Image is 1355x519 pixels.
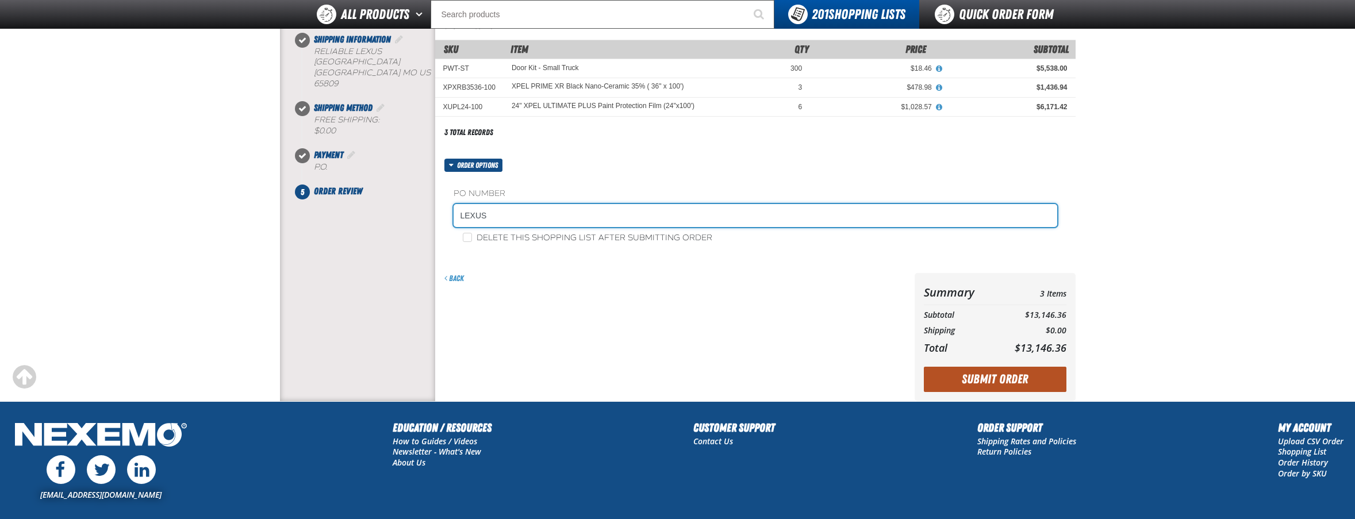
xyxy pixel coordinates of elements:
li: Payment. Step 4 of 5. Completed [302,148,435,184]
img: Nexemo Logo [11,419,190,453]
span: US [419,68,431,78]
div: $1,028.57 [818,102,932,112]
a: Contact Us [693,436,733,447]
h2: Customer Support [693,419,775,436]
span: 3 [798,83,802,91]
button: Submit Order [924,367,1066,392]
button: View All Prices for XPEL PRIME XR Black Nano-Ceramic 35% ( 36" x 100') [932,83,947,93]
th: Subtotal [924,307,995,323]
span: 300 [790,64,802,72]
a: How to Guides / Videos [393,436,477,447]
a: Return Policies [977,446,1031,457]
bdo: 65809 [314,79,338,89]
label: Delete this shopping list after submitting order [463,233,712,244]
td: 3 Items [994,282,1066,302]
span: Qty [794,43,809,55]
td: XPXRB3536-100 [435,78,504,97]
span: Shopping Lists [812,6,905,22]
button: View All Prices for 24" XPEL ULTIMATE PLUS Paint Protection Film (24"x100') [932,102,947,113]
a: Order by SKU [1278,468,1327,479]
a: Shipping Rates and Policies [977,436,1076,447]
strong: 201 [812,6,828,22]
div: $18.46 [818,64,932,73]
a: Edit Payment [346,149,357,160]
span: Item [510,43,528,55]
input: Delete this shopping list after submitting order [463,233,472,242]
div: 3 total records [444,127,493,138]
div: $6,171.42 [948,102,1068,112]
button: Order options [444,159,503,172]
span: Shipping Information [314,34,391,45]
h2: Education / Resources [393,419,492,436]
span: All Products [341,4,409,25]
a: Shopping List [1278,446,1326,457]
th: Total [924,339,995,357]
button: View All Prices for Door Kit - Small Truck [932,64,947,74]
a: SKU [444,43,458,55]
div: $5,538.00 [948,64,1068,73]
div: Free Shipping: [314,115,435,137]
span: Subtotal [1034,43,1069,55]
h2: Order Support [977,419,1076,436]
strong: $0.00 [314,126,336,136]
span: [GEOGRAPHIC_DATA] [314,68,400,78]
span: Price [905,43,926,55]
span: MO [402,68,417,78]
span: 5 [295,184,310,199]
h2: My Account [1278,419,1344,436]
a: Newsletter - What's New [393,446,481,457]
td: $0.00 [994,323,1066,339]
a: Edit Shipping Information [393,34,405,45]
span: [GEOGRAPHIC_DATA] [314,57,400,67]
span: Order Review [314,186,362,197]
div: $1,436.94 [948,83,1068,92]
span: $13,146.36 [1015,341,1066,355]
li: Shipping Information. Step 2 of 5. Completed [302,33,435,102]
a: Upload CSV Order [1278,436,1344,447]
a: Order History [1278,457,1328,468]
span: 6 [798,103,802,111]
td: $13,146.36 [994,307,1066,323]
div: P.O. [314,162,435,173]
a: [EMAIL_ADDRESS][DOMAIN_NAME] [40,489,162,500]
a: 24" XPEL ULTIMATE PLUS Paint Protection Film (24"x100') [512,102,694,110]
td: XUPL24-100 [435,97,504,116]
span: Payment [314,149,343,160]
a: Door Kit - Small Truck [512,64,579,72]
a: Back [444,274,464,283]
td: PWT-ST [435,59,504,78]
li: Shipping Method. Step 3 of 5. Completed [302,101,435,148]
a: XPEL PRIME XR Black Nano-Ceramic 35% ( 36" x 100') [512,83,684,91]
span: Reliable Lexus [314,47,382,56]
a: About Us [393,457,425,468]
th: Summary [924,282,995,302]
span: Order options [457,159,502,172]
a: Edit Shipping Method [375,102,386,113]
div: $478.98 [818,83,932,92]
th: Shipping [924,323,995,339]
span: Shipping Method [314,102,373,113]
li: Order Review. Step 5 of 5. Not Completed [302,184,435,198]
div: Scroll to the top [11,364,37,390]
label: PO Number [454,189,1057,199]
